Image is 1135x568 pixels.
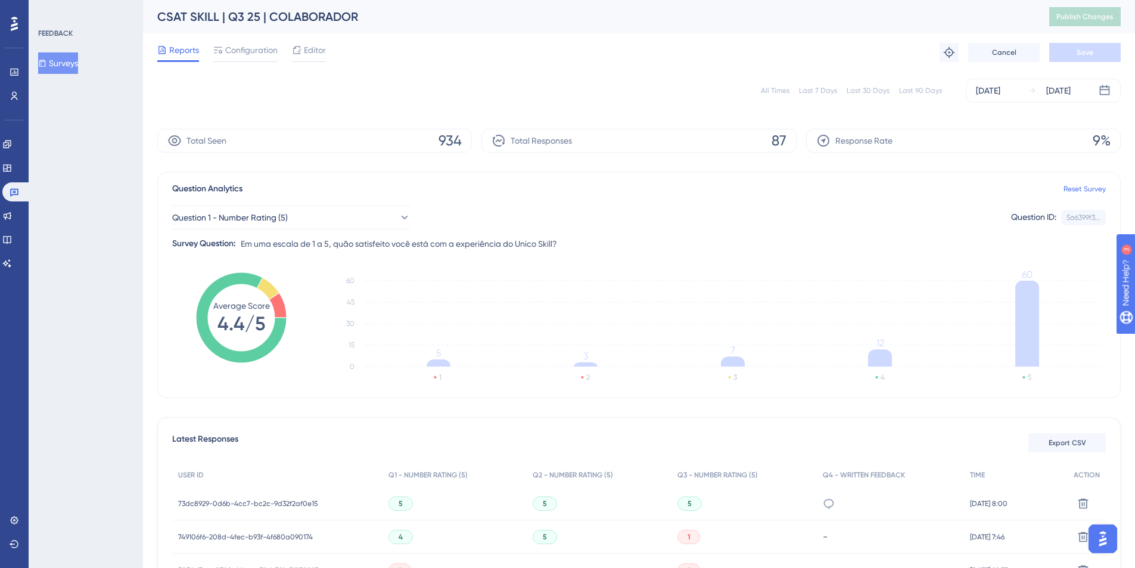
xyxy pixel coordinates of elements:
span: 4 [399,532,403,542]
div: Last 7 Days [799,86,837,95]
button: Question 1 - Number Rating (5) [172,206,411,229]
text: 2 [586,373,590,381]
tspan: 7 [730,344,735,356]
div: Last 30 Days [847,86,890,95]
span: 749106f6-208d-4fec-b93f-4f680a090174 [178,532,313,542]
span: Em uma escala de 1 a 5, quão satisfeito você está com a experiência do Unico Skill? [241,237,557,251]
text: 5 [1028,373,1031,381]
div: 3 [83,6,86,15]
div: Last 90 Days [899,86,942,95]
div: Survey Question: [172,237,236,251]
iframe: UserGuiding AI Assistant Launcher [1085,521,1121,557]
span: Editor [304,43,326,57]
text: 1 [439,373,441,381]
button: Surveys [38,52,78,74]
tspan: 3 [583,350,588,362]
span: USER ID [178,470,204,480]
div: - [823,531,958,542]
span: 5 [688,499,692,508]
tspan: 12 [876,337,884,349]
span: [DATE] 7:46 [970,532,1005,542]
span: Q1 - NUMBER RATING (5) [388,470,468,480]
text: 4 [881,373,885,381]
span: Cancel [992,48,1016,57]
span: Q2 - NUMBER RATING (5) [533,470,613,480]
span: 5 [543,499,547,508]
a: Reset Survey [1064,184,1106,194]
tspan: Average Score [213,301,270,311]
span: 9% [1093,131,1111,150]
span: Need Help? [28,3,74,17]
span: 73dc8929-0d6b-4cc7-bc2c-9d32f2af0e15 [178,499,318,508]
span: 1 [688,532,690,542]
span: Reports [169,43,199,57]
tspan: 15 [349,341,355,349]
span: Q4 - WRITTEN FEEDBACK [823,470,905,480]
span: 5 [543,532,547,542]
tspan: 4.4/5 [217,312,265,335]
div: Question ID: [1011,210,1056,225]
tspan: 60 [1022,269,1033,280]
span: 5 [399,499,403,508]
div: [DATE] [976,83,1000,98]
span: Export CSV [1049,438,1086,448]
span: Question 1 - Number Rating (5) [172,210,288,225]
span: 934 [439,131,462,150]
span: 87 [772,131,786,150]
span: Latest Responses [172,432,238,454]
span: Total Responses [511,134,572,148]
tspan: 30 [346,319,355,328]
span: Q3 - NUMBER RATING (5) [677,470,758,480]
tspan: 45 [347,298,355,306]
button: Cancel [968,43,1040,62]
span: Publish Changes [1056,12,1114,21]
button: Export CSV [1028,433,1106,452]
span: TIME [970,470,985,480]
div: [DATE] [1046,83,1071,98]
div: 5a6399f3... [1066,213,1100,222]
span: Question Analytics [172,182,242,196]
span: Total Seen [186,134,226,148]
span: ACTION [1074,470,1100,480]
span: Configuration [225,43,278,57]
button: Publish Changes [1049,7,1121,26]
div: CSAT SKILL | Q3 25 | COLABORADOR [157,8,1019,25]
div: FEEDBACK [38,29,73,38]
tspan: 60 [346,277,355,285]
span: Save [1077,48,1093,57]
span: [DATE] 8:00 [970,499,1007,508]
span: Response Rate [835,134,893,148]
text: 3 [733,373,737,381]
tspan: 5 [436,347,441,359]
tspan: 0 [350,362,355,371]
button: Save [1049,43,1121,62]
div: All Times [761,86,789,95]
